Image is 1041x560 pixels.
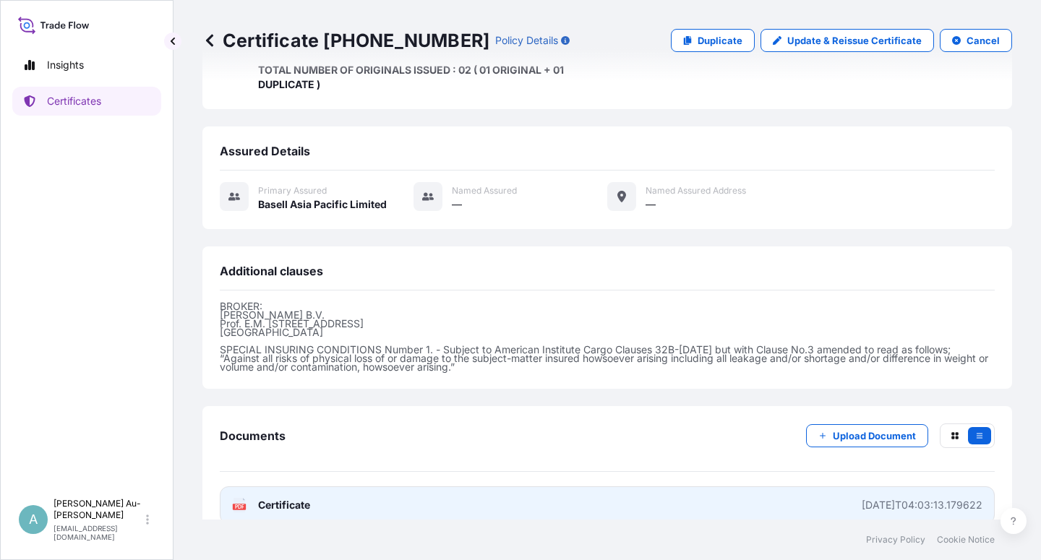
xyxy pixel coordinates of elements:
[862,498,982,512] div: [DATE]T04:03:13.179622
[220,264,323,278] span: Additional clauses
[833,428,916,443] p: Upload Document
[220,302,995,371] p: BROKER: [PERSON_NAME] B.V. Prof. E.M. [STREET_ADDRESS] [GEOGRAPHIC_DATA] SPECIAL INSURING CONDITI...
[47,94,101,108] p: Certificates
[258,197,387,212] span: Basell Asia Pacific Limited
[787,33,922,48] p: Update & Reissue Certificate
[258,498,310,512] span: Certificate
[937,534,995,546] a: Cookie Notice
[866,534,925,546] a: Privacy Policy
[12,51,161,79] a: Insights
[258,185,327,197] span: Primary assured
[220,486,995,524] a: PDFCertificate[DATE]T04:03:13.179622
[698,33,742,48] p: Duplicate
[761,29,934,52] a: Update & Reissue Certificate
[53,524,143,541] p: [EMAIL_ADDRESS][DOMAIN_NAME]
[646,197,656,212] span: —
[47,58,84,72] p: Insights
[967,33,1000,48] p: Cancel
[452,185,517,197] span: Named Assured
[940,29,1012,52] button: Cancel
[202,29,489,52] p: Certificate [PHONE_NUMBER]
[220,144,310,158] span: Assured Details
[671,29,755,52] a: Duplicate
[235,504,244,509] text: PDF
[646,185,746,197] span: Named Assured Address
[53,498,143,521] p: [PERSON_NAME] Au-[PERSON_NAME]
[29,512,38,527] span: A
[12,87,161,116] a: Certificates
[495,33,558,48] p: Policy Details
[806,424,928,447] button: Upload Document
[220,428,286,443] span: Documents
[452,197,462,212] span: —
